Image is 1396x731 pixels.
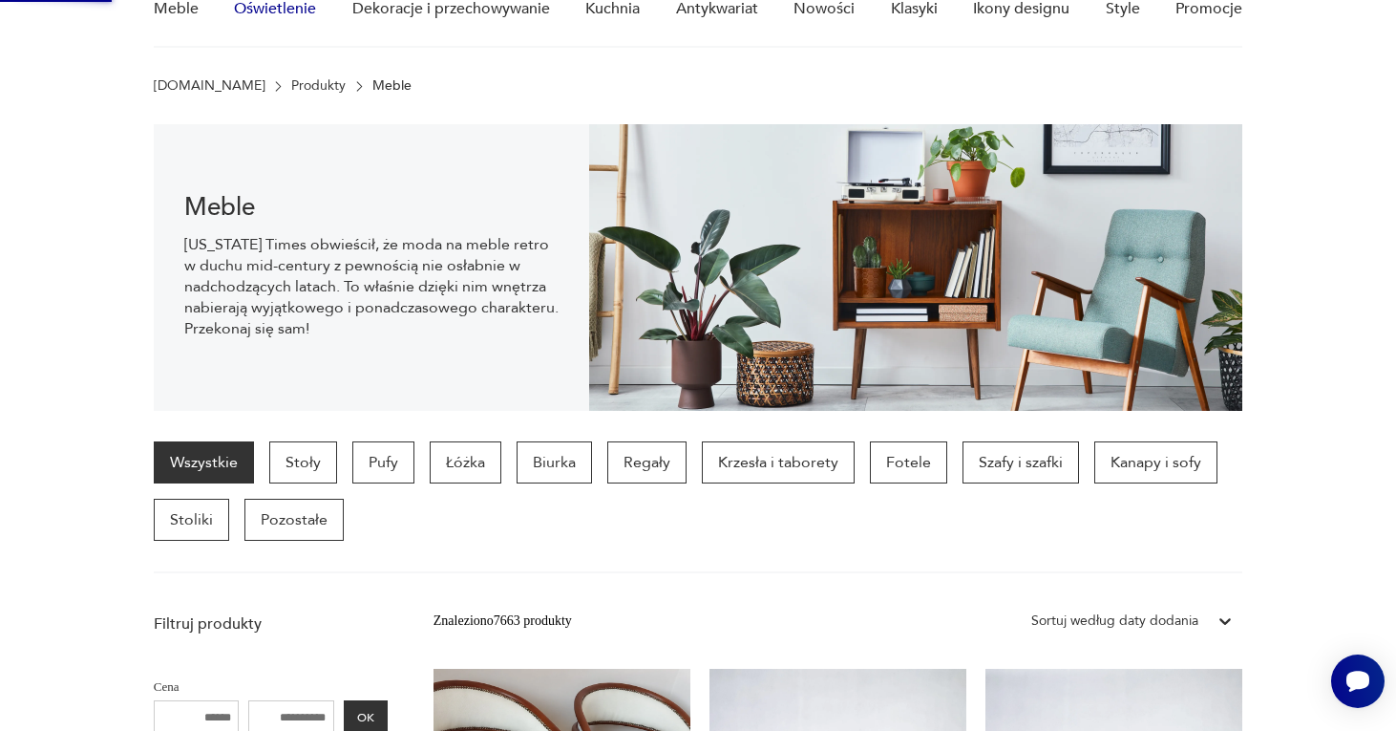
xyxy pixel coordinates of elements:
p: Meble [372,78,412,94]
a: Biurka [517,441,592,484]
p: Filtruj produkty [154,613,388,634]
h1: Meble [184,196,559,219]
a: Pozostałe [244,499,344,541]
a: Krzesła i taborety [702,441,855,484]
a: Stoliki [154,499,229,541]
div: Znaleziono 7663 produkty [434,611,572,632]
p: Cena [154,677,388,698]
a: Łóżka [430,441,501,484]
div: Sortuj według daty dodania [1031,611,1198,632]
p: [US_STATE] Times obwieścił, że moda na meble retro w duchu mid-century z pewnością nie osłabnie w... [184,234,559,339]
a: Fotele [870,441,947,484]
img: Meble [589,124,1242,411]
a: Regały [607,441,687,484]
a: Produkty [291,78,346,94]
a: Stoły [269,441,337,484]
a: Szafy i szafki [962,441,1079,484]
iframe: Smartsupp widget button [1331,655,1385,708]
a: Kanapy i sofy [1094,441,1217,484]
a: [DOMAIN_NAME] [154,78,265,94]
a: Wszystkie [154,441,254,484]
a: Pufy [352,441,414,484]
